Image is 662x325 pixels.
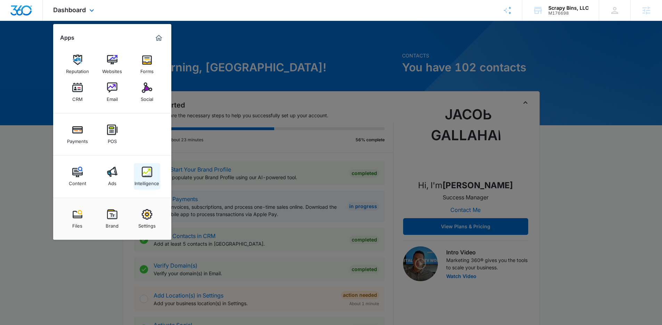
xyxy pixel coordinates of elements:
[72,93,83,102] div: CRM
[69,40,75,46] img: tab_keywords_by_traffic_grey.svg
[64,206,91,232] a: Files
[134,206,160,232] a: Settings
[64,79,91,105] a: CRM
[72,220,82,229] div: Files
[11,11,17,17] img: logo_orange.svg
[64,163,91,190] a: Content
[107,93,118,102] div: Email
[53,6,86,14] span: Dashboard
[67,135,88,144] div: Payments
[99,163,125,190] a: Ads
[18,18,76,24] div: Domain: [DOMAIN_NAME]
[69,177,86,186] div: Content
[140,65,154,74] div: Forms
[153,32,164,43] a: Marketing 360® Dashboard
[77,41,117,46] div: Keywords by Traffic
[141,93,153,102] div: Social
[102,65,122,74] div: Websites
[99,79,125,105] a: Email
[11,18,17,24] img: website_grey.svg
[19,11,34,17] div: v 4.0.25
[108,135,117,144] div: POS
[134,163,160,190] a: Intelligence
[106,220,118,229] div: Brand
[134,51,160,78] a: Forms
[99,51,125,78] a: Websites
[548,5,589,11] div: account name
[99,121,125,148] a: POS
[66,65,89,74] div: Reputation
[134,79,160,105] a: Social
[64,121,91,148] a: Payments
[26,41,62,46] div: Domain Overview
[138,220,156,229] div: Settings
[99,206,125,232] a: Brand
[19,40,24,46] img: tab_domain_overview_orange.svg
[64,51,91,78] a: Reputation
[134,177,159,186] div: Intelligence
[60,34,74,41] h2: Apps
[548,11,589,16] div: account id
[108,177,116,186] div: Ads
